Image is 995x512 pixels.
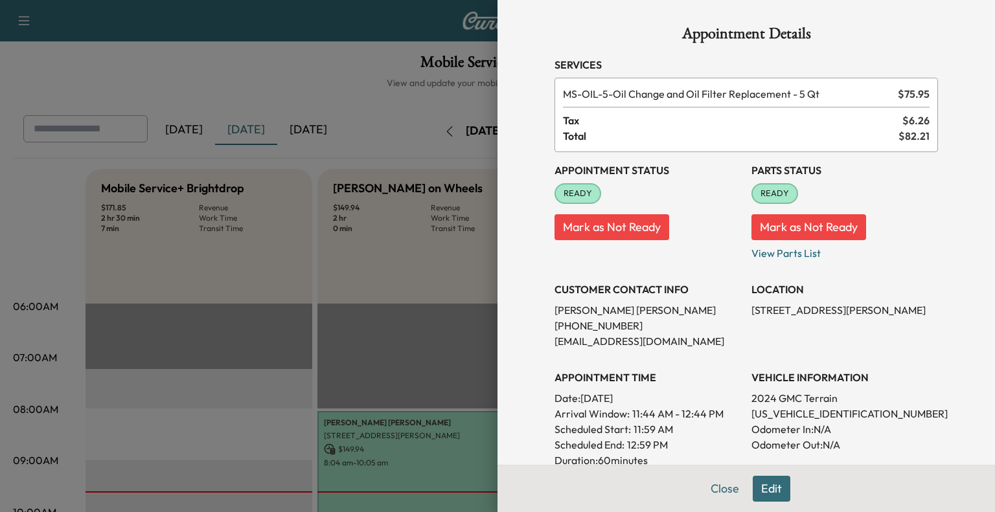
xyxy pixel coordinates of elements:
[751,240,938,261] p: View Parts List
[563,128,898,144] span: Total
[751,370,938,385] h3: VEHICLE INFORMATION
[751,406,938,421] p: [US_VEHICLE_IDENTIFICATION_NUMBER]
[563,86,893,102] span: Oil Change and Oil Filter Replacement - 5 Qt
[634,421,673,437] p: 11:59 AM
[555,370,741,385] h3: APPOINTMENT TIME
[555,318,741,333] p: [PHONE_NUMBER]
[898,86,930,102] span: $ 75.95
[751,390,938,406] p: 2024 GMC Terrain
[555,57,938,72] h3: Services
[555,406,741,421] p: Arrival Window:
[751,302,938,318] p: [STREET_ADDRESS][PERSON_NAME]
[555,333,741,349] p: [EMAIL_ADDRESS][DOMAIN_NAME]
[702,476,748,502] button: Close
[751,421,938,437] p: Odometer In: N/A
[555,421,631,437] p: Scheduled Start:
[555,26,938,47] h1: Appointment Details
[753,476,790,502] button: Edit
[751,162,938,178] h3: Parts Status
[751,214,866,240] button: Mark as Not Ready
[555,282,741,297] h3: CUSTOMER CONTACT INFO
[751,437,938,452] p: Odometer Out: N/A
[753,187,797,200] span: READY
[555,214,669,240] button: Mark as Not Ready
[555,437,624,452] p: Scheduled End:
[632,406,724,421] span: 11:44 AM - 12:44 PM
[555,302,741,318] p: [PERSON_NAME] [PERSON_NAME]
[555,452,741,468] p: Duration: 60 minutes
[751,282,938,297] h3: LOCATION
[555,162,741,178] h3: Appointment Status
[898,128,930,144] span: $ 82.21
[555,390,741,406] p: Date: [DATE]
[902,113,930,128] span: $ 6.26
[556,187,600,200] span: READY
[563,113,902,128] span: Tax
[627,437,668,452] p: 12:59 PM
